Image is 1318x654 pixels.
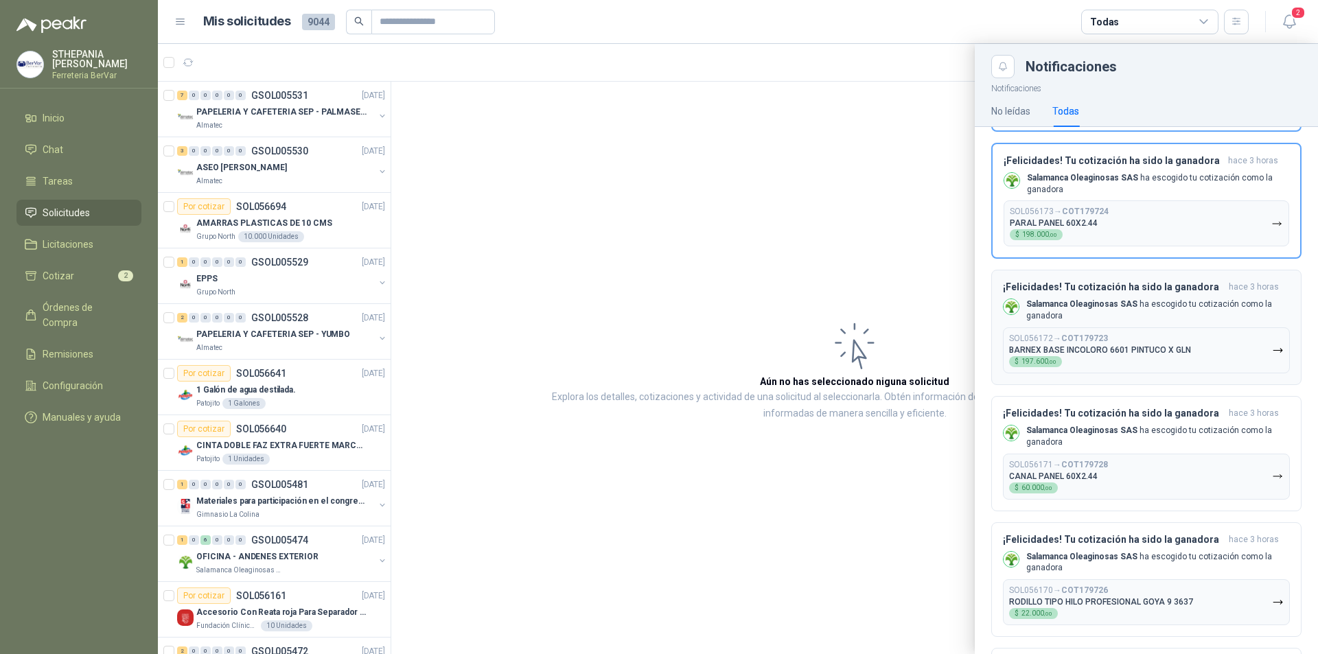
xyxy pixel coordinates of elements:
[43,174,73,189] span: Tareas
[1009,585,1108,596] p: SOL056170 →
[1090,14,1119,30] div: Todas
[1003,534,1223,546] h3: ¡Felicidades! Tu cotización ha sido la ganadora
[1062,207,1109,216] b: COT179724
[1010,218,1098,228] p: PARAL PANEL 60X2.44
[16,200,141,226] a: Solicitudes
[1291,6,1306,19] span: 2
[991,143,1302,259] button: ¡Felicidades! Tu cotización ha sido la ganadorahace 3 horas Company LogoSalamanca Oleaginosas SAS...
[43,205,90,220] span: Solicitudes
[1003,454,1290,500] button: SOL056171→COT179728CANAL PANEL 60X2.44$60.000,00
[991,270,1302,385] button: ¡Felicidades! Tu cotización ha sido la ganadorahace 3 horas Company LogoSalamanca Oleaginosas SAS...
[1009,334,1108,344] p: SOL056172 →
[16,231,141,257] a: Licitaciones
[16,168,141,194] a: Tareas
[1061,585,1108,595] b: COT179726
[1277,10,1302,34] button: 2
[118,270,133,281] span: 2
[16,105,141,131] a: Inicio
[1021,610,1052,617] span: 22.000
[1022,231,1057,238] span: 198.000
[1003,408,1223,419] h3: ¡Felicidades! Tu cotización ha sido la ganadora
[16,137,141,163] a: Chat
[16,16,86,33] img: Logo peakr
[43,110,65,126] span: Inicio
[991,522,1302,638] button: ¡Felicidades! Tu cotización ha sido la ganadorahace 3 horas Company LogoSalamanca Oleaginosas SAS...
[1026,551,1290,574] p: ha escogido tu cotización como la ganadora
[1229,281,1279,293] span: hace 3 horas
[991,55,1015,78] button: Close
[1009,471,1098,481] p: CANAL PANEL 60X2.44
[1004,299,1019,314] img: Company Logo
[302,14,335,30] span: 9044
[17,51,43,78] img: Company Logo
[975,78,1318,95] p: Notificaciones
[1061,334,1108,343] b: COT179723
[1026,299,1137,309] b: Salamanca Oleaginosas SAS
[1003,579,1290,625] button: SOL056170→COT179726RODILLO TIPO HILO PROFESIONAL GOYA 9 3637$22.000,00
[1027,173,1138,183] b: Salamanca Oleaginosas SAS
[16,373,141,399] a: Configuración
[1009,356,1062,367] div: $
[1004,200,1289,246] button: SOL056173→COT179724PARAL PANEL 60X2.44$198.000,00
[1009,482,1058,493] div: $
[1061,460,1108,469] b: COT179728
[991,104,1030,119] div: No leídas
[1009,597,1193,607] p: RODILLO TIPO HILO PROFESIONAL GOYA 9 3637
[1003,327,1290,373] button: SOL056172→COT179723BARNEX BASE INCOLORO 6601 PINTUCO X GLN$197.600,00
[1048,359,1056,365] span: ,00
[1044,485,1052,491] span: ,00
[43,410,121,425] span: Manuales y ayuda
[1010,207,1109,217] p: SOL056173 →
[1009,460,1108,470] p: SOL056171 →
[43,347,93,362] span: Remisiones
[1004,155,1223,167] h3: ¡Felicidades! Tu cotización ha sido la ganadora
[43,142,63,157] span: Chat
[1229,408,1279,419] span: hace 3 horas
[1229,534,1279,546] span: hace 3 horas
[1004,173,1019,188] img: Company Logo
[1026,425,1290,448] p: ha escogido tu cotización como la ganadora
[1021,484,1052,491] span: 60.000
[16,404,141,430] a: Manuales y ayuda
[43,268,74,283] span: Cotizar
[1044,611,1052,617] span: ,00
[1021,358,1056,365] span: 197.600
[1049,232,1057,238] span: ,00
[1010,229,1063,240] div: $
[43,300,128,330] span: Órdenes de Compra
[16,294,141,336] a: Órdenes de Compra
[16,263,141,289] a: Cotizar2
[1228,155,1278,167] span: hace 3 horas
[203,12,291,32] h1: Mis solicitudes
[52,71,141,80] p: Ferreteria BerVar
[1003,281,1223,293] h3: ¡Felicidades! Tu cotización ha sido la ganadora
[1027,172,1289,196] p: ha escogido tu cotización como la ganadora
[1026,552,1137,561] b: Salamanca Oleaginosas SAS
[354,16,364,26] span: search
[1052,104,1079,119] div: Todas
[1004,425,1019,441] img: Company Logo
[1009,345,1191,355] p: BARNEX BASE INCOLORO 6601 PINTUCO X GLN
[43,237,93,252] span: Licitaciones
[991,396,1302,511] button: ¡Felicidades! Tu cotización ha sido la ganadorahace 3 horas Company LogoSalamanca Oleaginosas SAS...
[1026,299,1290,322] p: ha escogido tu cotización como la ganadora
[1004,552,1019,567] img: Company Logo
[43,378,103,393] span: Configuración
[16,341,141,367] a: Remisiones
[1026,425,1137,435] b: Salamanca Oleaginosas SAS
[52,49,141,69] p: STHEPANIA [PERSON_NAME]
[1009,608,1058,619] div: $
[1026,60,1302,73] div: Notificaciones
